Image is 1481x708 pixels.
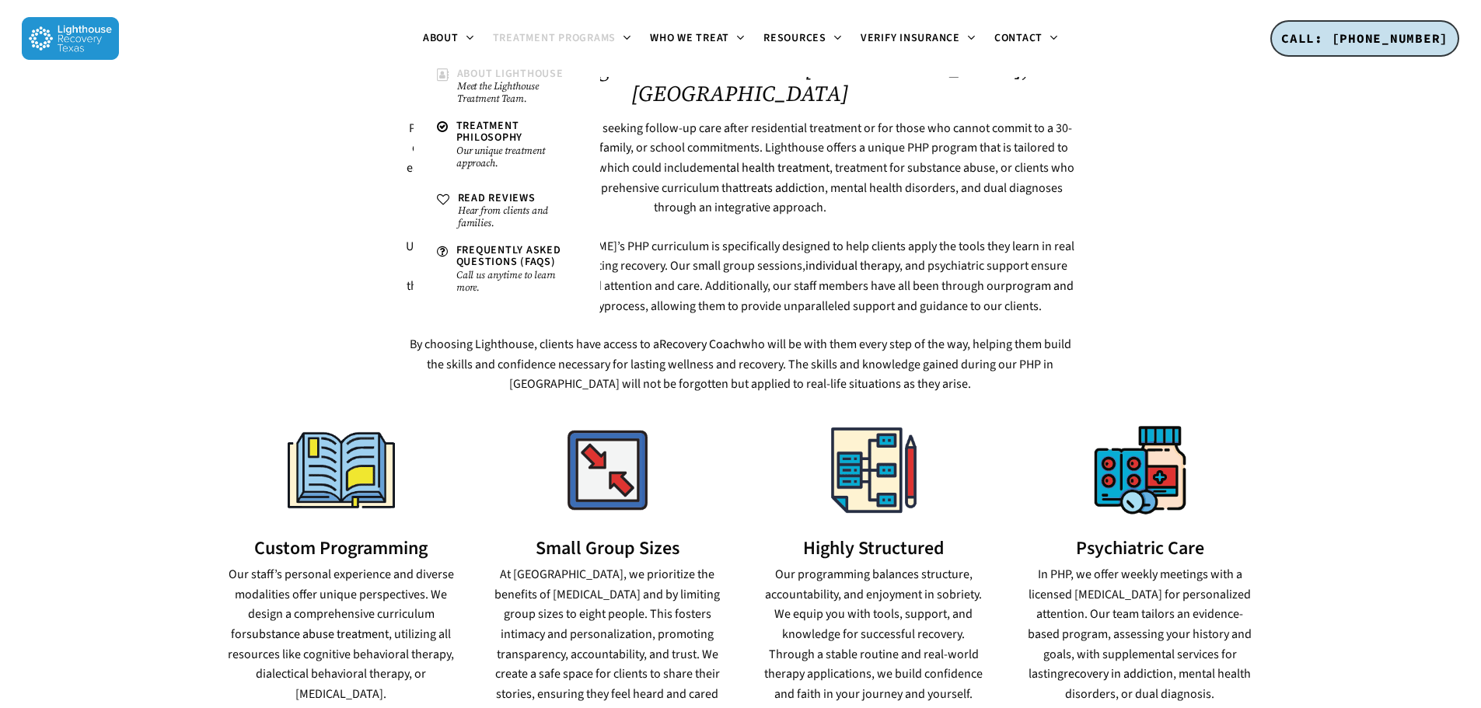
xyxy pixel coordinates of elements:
span: Frequently Asked Questions (FAQs) [456,242,561,270]
a: Frequently Asked Questions (FAQs)Call us anytime to learn more. [429,237,585,302]
p: Our staff’s personal experience and diverse modalities offer unique perspectives. We design a com... [228,565,456,704]
span: Verify Insurance [861,30,960,46]
p: Our programming balances structure, accountability, and enjoyment in sobriety. We equip you with ... [760,565,988,704]
a: mental health treatment [703,159,830,176]
h3: Highly Structured [760,539,988,559]
small: Call us anytime to learn more. [456,269,577,294]
h3: Custom Programming [228,539,456,559]
a: treats addiction [742,180,825,197]
span: About [423,30,459,46]
a: recovery in addiction [1064,665,1173,682]
a: Read ReviewsHear from clients and families. [429,185,585,237]
small: Hear from clients and families. [458,204,577,229]
a: Treatment PhilosophyOur unique treatment approach. [429,113,585,177]
span: Who We Treat [650,30,729,46]
span: Read Reviews [458,190,536,206]
h2: Outpatient Drug and Alcohol PHP in [GEOGRAPHIC_DATA], [GEOGRAPHIC_DATA] [402,56,1079,106]
a: CALL: [PHONE_NUMBER] [1270,20,1459,58]
p: By choosing Lighthouse, clients have access to a who will be with them every step of the way, hel... [402,335,1079,395]
a: Verify Insurance [851,33,985,45]
a: Treatment Programs [484,33,641,45]
img: Lighthouse Recovery Texas [22,17,119,60]
p: PHP is an ideal option for individuals seeking follow-up care after residential treatment or for ... [402,119,1079,237]
h3: Small Group Sizes [494,539,721,559]
a: substance abuse treatment [246,626,389,643]
a: Recovery Coach [659,336,742,353]
p: In PHP, we offer weekly meetings with a licensed [MEDICAL_DATA] for personalized attention. Our t... [1026,565,1254,704]
span: Treatment Programs [493,30,617,46]
span: Contact [994,30,1043,46]
small: Our unique treatment approach. [456,145,577,169]
small: Meet the Lighthouse Treatment Team. [457,80,577,105]
a: Contact [985,33,1067,45]
p: Unlike other programs, [PERSON_NAME]’s PHP curriculum is specifically designed to help clients ap... [402,237,1079,335]
span: CALL: [PHONE_NUMBER] [1281,30,1448,46]
a: individual therapy [805,257,899,274]
span: About Lighthouse [457,66,564,82]
h3: Psychiatric Care [1026,539,1254,559]
a: Who We Treat [641,33,754,45]
span: Resources [763,30,826,46]
a: About LighthouseMeet the Lighthouse Treatment Team. [429,61,585,113]
a: Resources [754,33,851,45]
span: Treatment Philosophy [456,118,523,145]
a: About [414,33,484,45]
